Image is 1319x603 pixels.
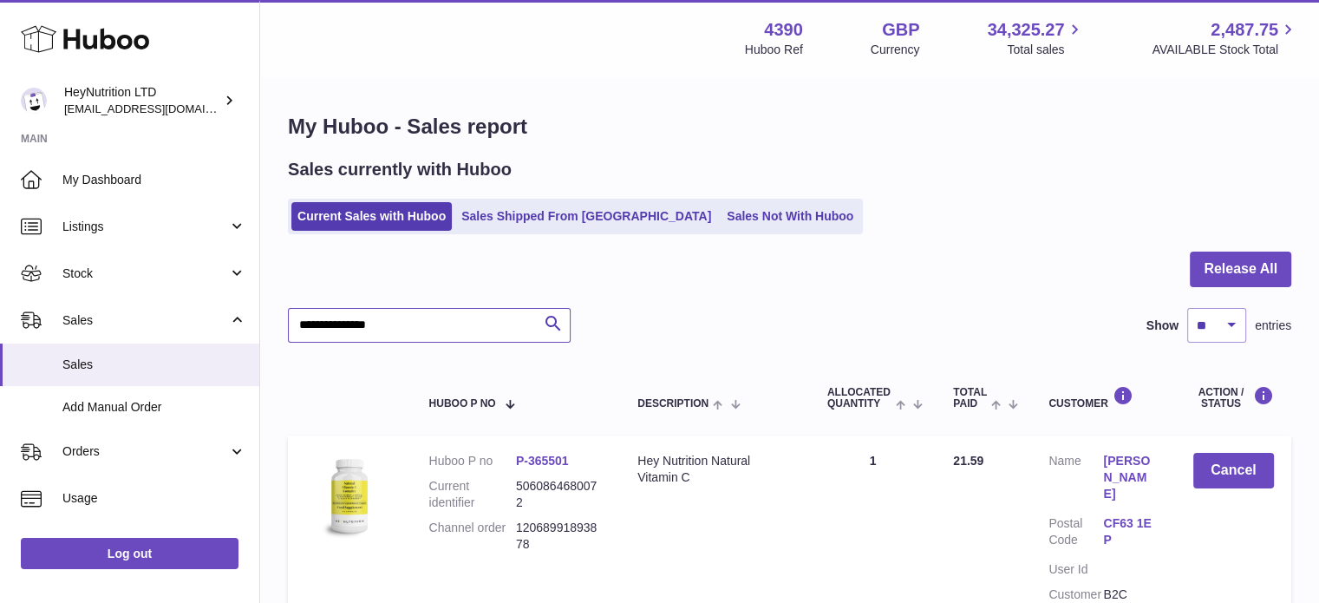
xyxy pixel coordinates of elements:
dt: Postal Code [1048,515,1103,553]
div: Action / Status [1193,386,1274,410]
div: Customer [1048,386,1158,410]
dd: 5060864680072 [516,478,603,511]
img: 43901725566864.jpeg [305,453,392,540]
a: CF63 1EP [1103,515,1158,548]
a: P-365501 [516,454,569,468]
img: info@heynutrition.com [21,88,47,114]
span: Huboo P no [428,398,495,410]
span: [EMAIL_ADDRESS][DOMAIN_NAME] [64,102,255,115]
span: Listings [62,219,228,235]
span: Total paid [953,387,987,410]
span: My Dashboard [62,172,246,188]
span: Orders [62,443,228,460]
dt: Channel order [428,520,515,553]
button: Cancel [1193,453,1274,488]
dt: Current identifier [428,478,515,511]
span: Stock [62,265,228,282]
span: Sales [62,312,228,329]
span: Usage [62,490,246,507]
dt: Huboo P no [428,453,515,469]
label: Show [1146,318,1179,334]
span: entries [1255,318,1291,334]
a: 2,487.75 AVAILABLE Stock Total [1152,18,1298,58]
a: Sales Not With Huboo [721,202,859,231]
a: 34,325.27 Total sales [987,18,1084,58]
span: 2,487.75 [1211,18,1278,42]
div: Huboo Ref [745,42,803,58]
span: 34,325.27 [987,18,1064,42]
span: Description [637,398,708,410]
dd: 12068991893878 [516,520,603,553]
div: HeyNutrition LTD [64,84,220,117]
strong: 4390 [764,18,803,42]
a: Log out [21,538,238,569]
span: ALLOCATED Quantity [827,387,891,410]
dt: Name [1048,453,1103,507]
span: Add Manual Order [62,399,246,416]
div: Currency [871,42,920,58]
a: Current Sales with Huboo [291,202,452,231]
strong: GBP [882,18,919,42]
span: 21.59 [953,454,983,468]
span: Total sales [1007,42,1084,58]
h2: Sales currently with Huboo [288,158,512,181]
span: Sales [62,357,246,373]
h1: My Huboo - Sales report [288,113,1291,141]
span: AVAILABLE Stock Total [1152,42,1298,58]
a: Sales Shipped From [GEOGRAPHIC_DATA] [455,202,717,231]
div: Hey Nutrition Natural Vitamin C [637,453,793,486]
a: [PERSON_NAME] [1103,453,1158,502]
button: Release All [1190,252,1291,287]
dt: User Id [1048,561,1103,578]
